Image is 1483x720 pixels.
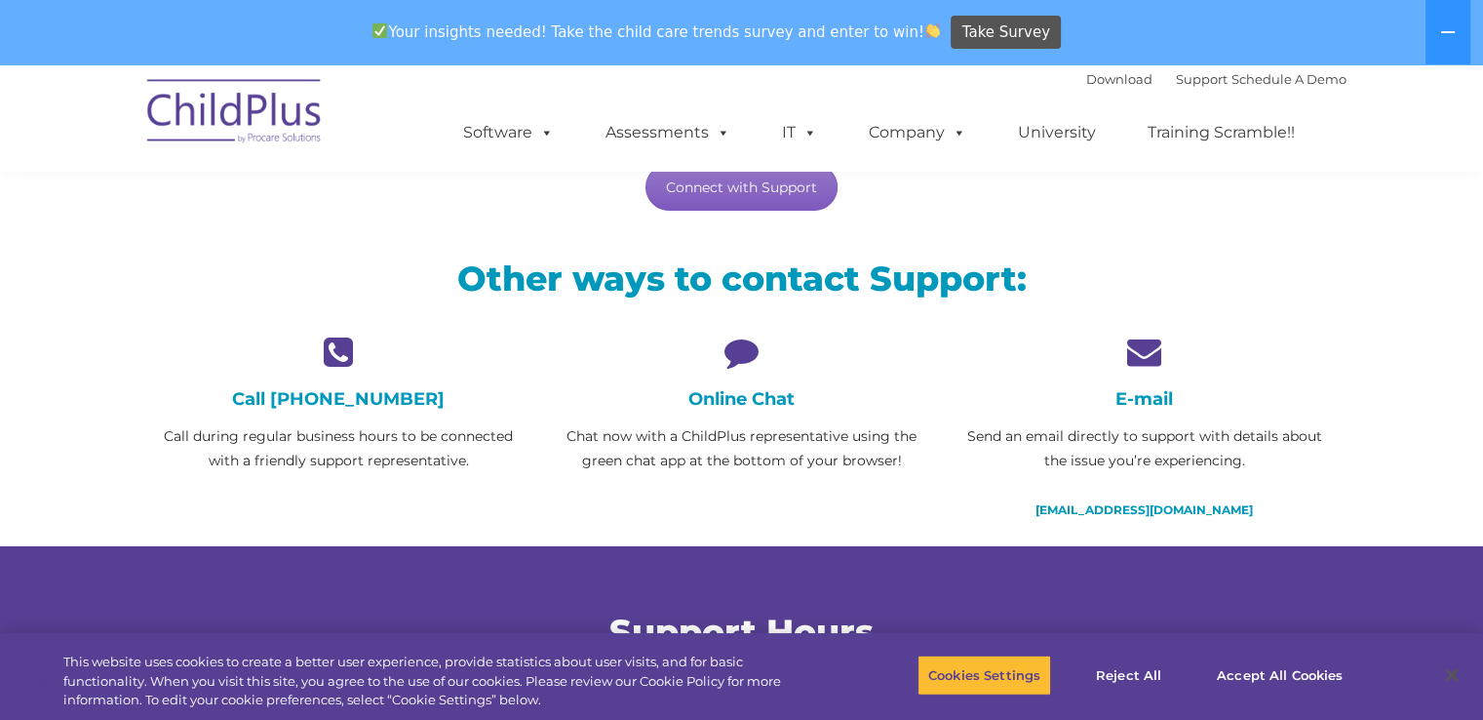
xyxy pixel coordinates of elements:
a: [EMAIL_ADDRESS][DOMAIN_NAME] [1035,502,1253,517]
button: Cookies Settings [917,655,1051,696]
a: University [998,113,1115,152]
button: Accept All Cookies [1206,655,1353,696]
a: Assessments [586,113,750,152]
font: | [1086,71,1346,87]
p: Chat now with a ChildPlus representative using the green chat app at the bottom of your browser! [555,424,928,473]
span: Your insights needed! Take the child care trends survey and enter to win! [365,13,949,51]
p: Send an email directly to support with details about the issue you’re experiencing. [957,424,1331,473]
button: Reject All [1068,655,1190,696]
a: Connect with Support [645,164,838,211]
a: Company [849,113,986,152]
a: Schedule A Demo [1231,71,1346,87]
div: This website uses cookies to create a better user experience, provide statistics about user visit... [63,653,816,710]
img: 👏 [925,23,940,38]
h4: E-mail [957,388,1331,410]
a: IT [762,113,837,152]
span: Support Hours [609,611,874,653]
a: Take Survey [951,16,1061,50]
h4: Online Chat [555,388,928,410]
a: Download [1086,71,1152,87]
p: Call during regular business hours to be connected with a friendly support representative. [152,424,526,473]
button: Close [1430,654,1473,697]
img: ✅ [372,23,387,38]
h2: Other ways to contact Support: [152,257,1332,300]
a: Training Scramble!! [1128,113,1314,152]
span: Take Survey [962,16,1050,50]
a: Support [1176,71,1228,87]
img: ChildPlus by Procare Solutions [137,65,332,163]
a: Software [444,113,573,152]
h4: Call [PHONE_NUMBER] [152,388,526,410]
